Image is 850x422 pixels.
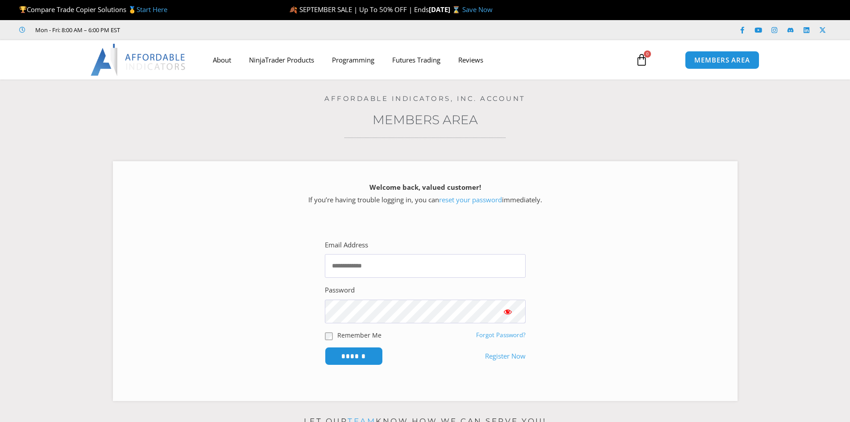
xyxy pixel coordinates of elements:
[240,50,323,70] a: NinjaTrader Products
[325,284,355,297] label: Password
[137,5,167,14] a: Start Here
[439,195,502,204] a: reset your password
[383,50,449,70] a: Futures Trading
[490,300,526,323] button: Show password
[337,330,381,340] label: Remember Me
[129,181,722,206] p: If you’re having trouble logging in, you can immediately.
[20,6,26,13] img: 🏆
[19,5,167,14] span: Compare Trade Copier Solutions 🥇
[373,112,478,127] a: Members Area
[324,94,526,103] a: Affordable Indicators, Inc. Account
[462,5,493,14] a: Save Now
[685,51,759,69] a: MEMBERS AREA
[429,5,462,14] strong: [DATE] ⌛
[204,50,625,70] nav: Menu
[369,183,481,192] strong: Welcome back, valued customer!
[289,5,429,14] span: 🍂 SEPTEMBER SALE | Up To 50% OFF | Ends
[485,350,526,363] a: Register Now
[323,50,383,70] a: Programming
[204,50,240,70] a: About
[133,25,266,34] iframe: Customer reviews powered by Trustpilot
[644,50,651,58] span: 0
[476,331,526,339] a: Forgot Password?
[694,57,750,63] span: MEMBERS AREA
[449,50,492,70] a: Reviews
[622,47,661,73] a: 0
[325,239,368,251] label: Email Address
[91,44,187,76] img: LogoAI | Affordable Indicators – NinjaTrader
[33,25,120,35] span: Mon - Fri: 8:00 AM – 6:00 PM EST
